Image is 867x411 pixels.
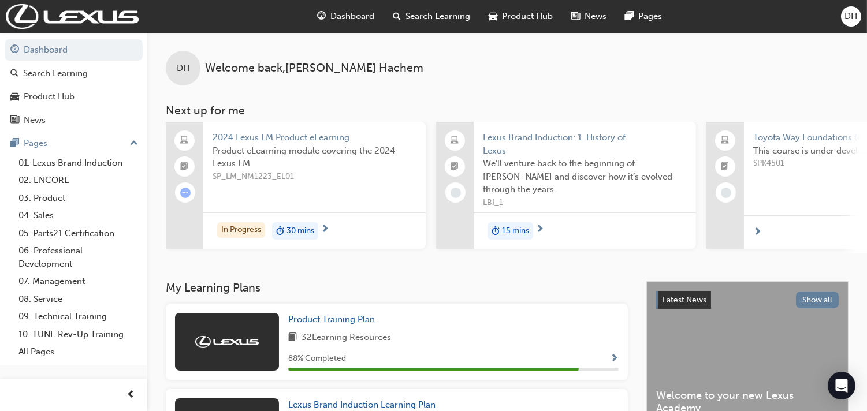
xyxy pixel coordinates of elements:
span: pages-icon [626,9,634,24]
span: News [585,10,607,23]
a: Latest NewsShow all [656,291,839,309]
div: Open Intercom Messenger [828,372,855,399]
span: duration-icon [492,223,500,238]
span: duration-icon [276,223,284,238]
button: Pages [5,133,143,154]
span: news-icon [572,9,581,24]
span: guage-icon [10,45,19,55]
h3: Next up for me [147,104,867,117]
a: 03. Product [14,189,143,207]
span: laptop-icon [721,133,730,148]
a: Search Learning [5,63,143,84]
span: pages-icon [10,139,19,149]
span: booktick-icon [451,159,459,174]
a: car-iconProduct Hub [480,5,563,28]
span: guage-icon [318,9,326,24]
img: Trak [195,336,259,348]
a: 06. Professional Development [14,242,143,272]
span: Latest News [663,295,706,305]
span: search-icon [10,69,18,79]
a: guage-iconDashboard [308,5,384,28]
a: Product Hub [5,86,143,107]
span: car-icon [489,9,498,24]
div: Pages [24,137,47,150]
span: Lexus Brand Induction: 1. History of Lexus [483,131,687,157]
a: 10. TUNE Rev-Up Training [14,326,143,343]
span: booktick-icon [721,159,730,174]
span: car-icon [10,92,19,102]
span: SP_LM_NM1223_EL01 [213,170,416,184]
span: learningRecordVerb_NONE-icon [451,188,461,198]
div: In Progress [217,222,265,238]
span: Search Learning [406,10,471,23]
div: Product Hub [24,90,75,103]
span: laptop-icon [181,133,189,148]
span: next-icon [321,225,329,235]
span: laptop-icon [451,133,459,148]
h3: My Learning Plans [166,281,628,294]
span: Dashboard [331,10,375,23]
a: Dashboard [5,39,143,61]
span: learningRecordVerb_NONE-icon [721,188,731,198]
span: next-icon [753,227,762,238]
button: Show all [796,292,839,308]
div: News [24,114,46,127]
span: news-icon [10,115,19,126]
span: Lexus Brand Induction Learning Plan [288,399,436,410]
span: LBI_1 [483,196,687,210]
a: Lexus Brand Induction: 1. History of LexusWe’ll venture back to the beginning of [PERSON_NAME] an... [436,122,696,249]
a: pages-iconPages [616,5,672,28]
span: Product eLearning module covering the 2024 Lexus LM [213,144,416,170]
span: up-icon [130,136,138,151]
a: 09. Technical Training [14,308,143,326]
a: 01. Lexus Brand Induction [14,154,143,172]
span: search-icon [393,9,401,24]
a: 02. ENCORE [14,171,143,189]
img: Trak [6,4,139,29]
a: news-iconNews [563,5,616,28]
span: Show Progress [610,354,619,364]
div: Search Learning [23,67,88,80]
a: search-iconSearch Learning [384,5,480,28]
span: 2024 Lexus LM Product eLearning [213,131,416,144]
span: booktick-icon [181,159,189,174]
span: 88 % Completed [288,352,346,365]
a: 04. Sales [14,207,143,225]
button: DashboardSearch LearningProduct HubNews [5,37,143,133]
span: prev-icon [127,388,136,402]
button: DH [841,6,861,27]
span: 32 Learning Resources [302,331,391,345]
a: 07. Management [14,272,143,290]
span: book-icon [288,331,297,345]
span: learningRecordVerb_ATTEMPT-icon [180,188,191,198]
span: Product Hub [503,10,553,23]
span: Product Training Plan [288,314,375,324]
span: 15 mins [502,225,529,238]
span: DH [177,62,189,75]
span: DH [845,10,858,23]
a: All Pages [14,343,143,361]
span: Welcome back , [PERSON_NAME] Hachem [205,62,423,75]
a: 08. Service [14,290,143,308]
span: next-icon [535,225,544,235]
span: We’ll venture back to the beginning of [PERSON_NAME] and discover how it’s evolved through the ye... [483,157,687,196]
a: News [5,110,143,131]
button: Show Progress [610,352,619,366]
span: 30 mins [286,225,314,238]
span: Pages [639,10,663,23]
a: Product Training Plan [288,313,379,326]
a: 2024 Lexus LM Product eLearningProduct eLearning module covering the 2024 Lexus LMSP_LM_NM1223_EL... [166,122,426,249]
a: 05. Parts21 Certification [14,225,143,242]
